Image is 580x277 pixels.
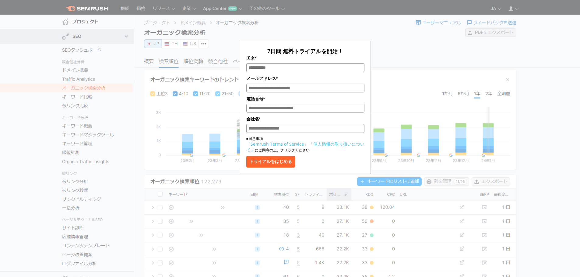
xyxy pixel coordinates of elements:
[246,75,364,82] label: メールアドレス*
[246,136,364,153] p: ■同意事項 にご同意の上、クリックください
[246,141,308,147] a: 「Semrush Terms of Service」
[246,141,364,153] a: 「個人情報の取り扱いについて」
[246,156,295,168] button: トライアルをはじめる
[246,95,364,102] label: 電話番号*
[267,47,343,55] span: 7日間 無料トライアルを開始！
